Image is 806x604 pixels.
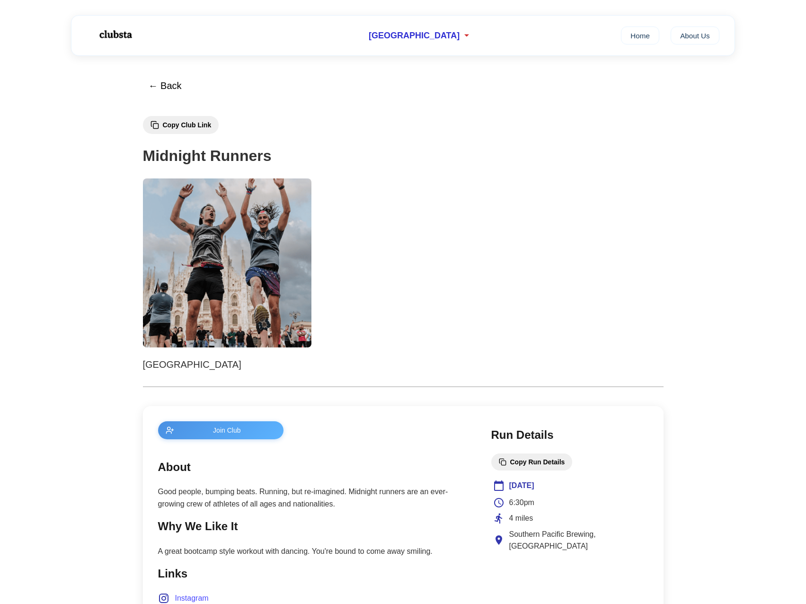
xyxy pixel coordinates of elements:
button: ← Back [143,75,187,97]
span: 6:30pm [509,497,534,509]
img: Midnight Runners 1 [143,178,312,347]
img: Logo [87,23,143,46]
h1: Midnight Runners [143,144,664,168]
h2: Run Details [491,426,648,444]
button: Join Club [158,421,284,439]
span: 4 miles [509,512,533,524]
span: Join Club [178,426,276,434]
a: About Us [671,27,719,44]
span: [DATE] [509,480,534,492]
h2: Why We Like It [158,517,472,535]
h2: About [158,458,472,476]
span: Copy Club Link [163,121,212,129]
p: A great bootcamp style workout with dancing. You're bound to come away smiling. [158,545,472,558]
a: Join Club [158,421,472,439]
button: Copy Run Details [491,453,573,471]
a: Home [621,27,659,44]
h2: Links [158,565,472,583]
p: Good people, bumping beats. Running, but re-imagined. Midnight runners are an ever-growing crew o... [158,486,472,510]
span: [GEOGRAPHIC_DATA] [369,31,460,41]
span: Southern Pacific Brewing, [GEOGRAPHIC_DATA] [509,528,647,552]
button: Copy Club Link [143,116,219,134]
p: [GEOGRAPHIC_DATA] [143,357,664,372]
